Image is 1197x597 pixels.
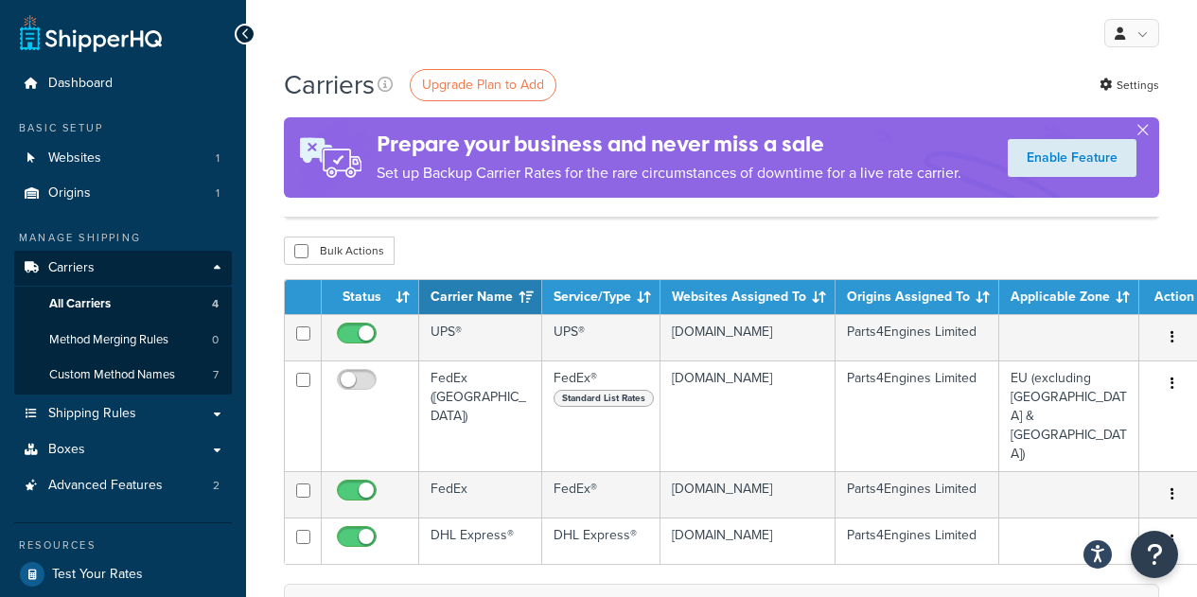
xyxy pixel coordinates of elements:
a: Shipping Rules [14,396,232,431]
td: [DOMAIN_NAME] [660,518,836,564]
button: Bulk Actions [284,237,395,265]
a: Custom Method Names 7 [14,358,232,393]
td: DHL Express® [419,518,542,564]
div: Resources [14,537,232,553]
td: UPS® [542,314,660,360]
li: Origins [14,176,232,211]
td: [DOMAIN_NAME] [660,360,836,471]
a: ShipperHQ Home [20,14,162,52]
span: 1 [216,150,220,167]
div: Basic Setup [14,120,232,136]
td: Parts4Engines Limited [836,518,999,564]
td: UPS® [419,314,542,360]
li: Advanced Features [14,468,232,503]
td: Parts4Engines Limited [836,471,999,518]
a: Method Merging Rules 0 [14,323,232,358]
td: FedEx® [542,360,660,471]
th: Carrier Name: activate to sort column ascending [419,280,542,314]
button: Open Resource Center [1131,531,1178,578]
li: Websites [14,141,232,176]
span: Shipping Rules [48,406,136,422]
th: Service/Type: activate to sort column ascending [542,280,660,314]
span: All Carriers [49,296,111,312]
a: Origins 1 [14,176,232,211]
p: Set up Backup Carrier Rates for the rare circumstances of downtime for a live rate carrier. [377,160,961,186]
span: 2 [213,478,220,494]
span: Origins [48,185,91,202]
a: Boxes [14,432,232,467]
span: 1 [216,185,220,202]
th: Applicable Zone: activate to sort column ascending [999,280,1139,314]
td: [DOMAIN_NAME] [660,471,836,518]
span: Upgrade Plan to Add [422,75,544,95]
span: 7 [213,367,219,383]
a: Settings [1100,72,1159,98]
td: EU (excluding [GEOGRAPHIC_DATA] & [GEOGRAPHIC_DATA]) [999,360,1139,471]
li: All Carriers [14,287,232,322]
a: Carriers [14,251,232,286]
td: FedEx ([GEOGRAPHIC_DATA]) [419,360,542,471]
a: Upgrade Plan to Add [410,69,556,101]
li: Carriers [14,251,232,395]
td: FedEx [419,471,542,518]
a: Dashboard [14,66,232,101]
span: Advanced Features [48,478,163,494]
li: Custom Method Names [14,358,232,393]
div: Manage Shipping [14,230,232,246]
a: Websites 1 [14,141,232,176]
th: Websites Assigned To: activate to sort column ascending [660,280,836,314]
td: DHL Express® [542,518,660,564]
span: Boxes [48,442,85,458]
th: Origins Assigned To: activate to sort column ascending [836,280,999,314]
span: Custom Method Names [49,367,175,383]
td: Parts4Engines Limited [836,360,999,471]
span: Websites [48,150,101,167]
a: Test Your Rates [14,557,232,591]
span: 4 [212,296,219,312]
span: Carriers [48,260,95,276]
span: Standard List Rates [554,390,654,407]
a: Advanced Features 2 [14,468,232,503]
a: Enable Feature [1008,139,1136,177]
h4: Prepare your business and never miss a sale [377,129,961,160]
td: Parts4Engines Limited [836,314,999,360]
span: Method Merging Rules [49,332,168,348]
h1: Carriers [284,66,375,103]
a: All Carriers 4 [14,287,232,322]
li: Method Merging Rules [14,323,232,358]
th: Status: activate to sort column ascending [322,280,419,314]
span: Dashboard [48,76,113,92]
td: FedEx® [542,471,660,518]
span: 0 [212,332,219,348]
img: ad-rules-rateshop-fe6ec290ccb7230408bd80ed9643f0289d75e0ffd9eb532fc0e269fcd187b520.png [284,117,377,198]
span: Test Your Rates [52,567,143,583]
td: [DOMAIN_NAME] [660,314,836,360]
